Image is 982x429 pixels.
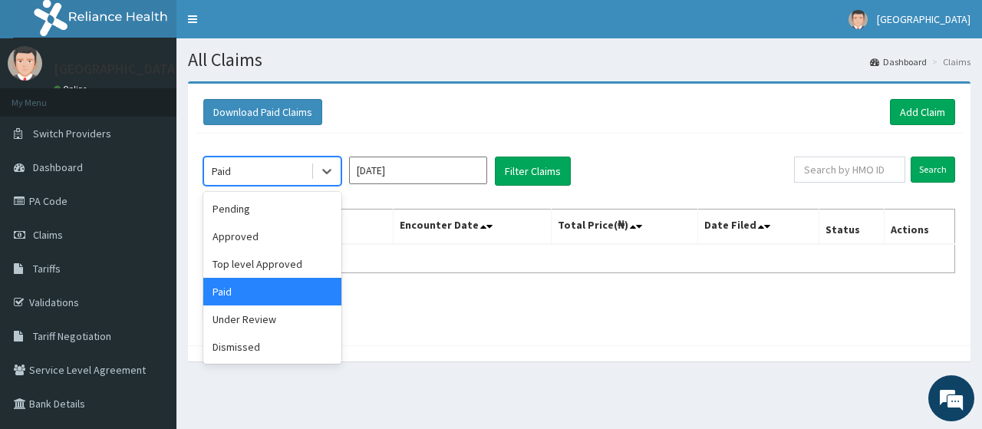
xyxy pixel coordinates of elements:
span: Tariffs [33,262,61,276]
textarea: Type your message and hit 'Enter' [8,275,292,328]
div: Dismissed [203,333,341,361]
button: Filter Claims [495,157,571,186]
img: User Image [849,10,868,29]
th: Actions [884,210,954,245]
input: Select Month and Year [349,157,487,184]
div: Minimize live chat window [252,8,288,45]
th: Status [819,210,884,245]
li: Claims [928,55,970,68]
span: Claims [33,228,63,242]
div: Approved [203,223,341,250]
div: Paid [212,163,231,179]
button: Download Paid Claims [203,99,322,125]
span: Tariff Negotiation [33,329,111,343]
th: Date Filed [697,210,819,245]
input: Search [911,157,955,183]
span: Switch Providers [33,127,111,140]
input: Search by HMO ID [794,157,905,183]
div: Under Review [203,305,341,333]
img: d_794563401_company_1708531726252_794563401 [28,77,62,115]
a: Add Claim [890,99,955,125]
a: Online [54,84,91,94]
h1: All Claims [188,50,970,70]
img: User Image [8,46,42,81]
div: Top level Approved [203,250,341,278]
p: [GEOGRAPHIC_DATA] [54,62,180,76]
div: Pending [203,195,341,223]
span: We're online! [89,121,212,276]
a: Dashboard [870,55,927,68]
span: [GEOGRAPHIC_DATA] [877,12,970,26]
div: Chat with us now [80,86,258,106]
th: Total Price(₦) [551,210,697,245]
th: Encounter Date [393,210,551,245]
div: Paid [203,278,341,305]
span: Dashboard [33,160,83,174]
